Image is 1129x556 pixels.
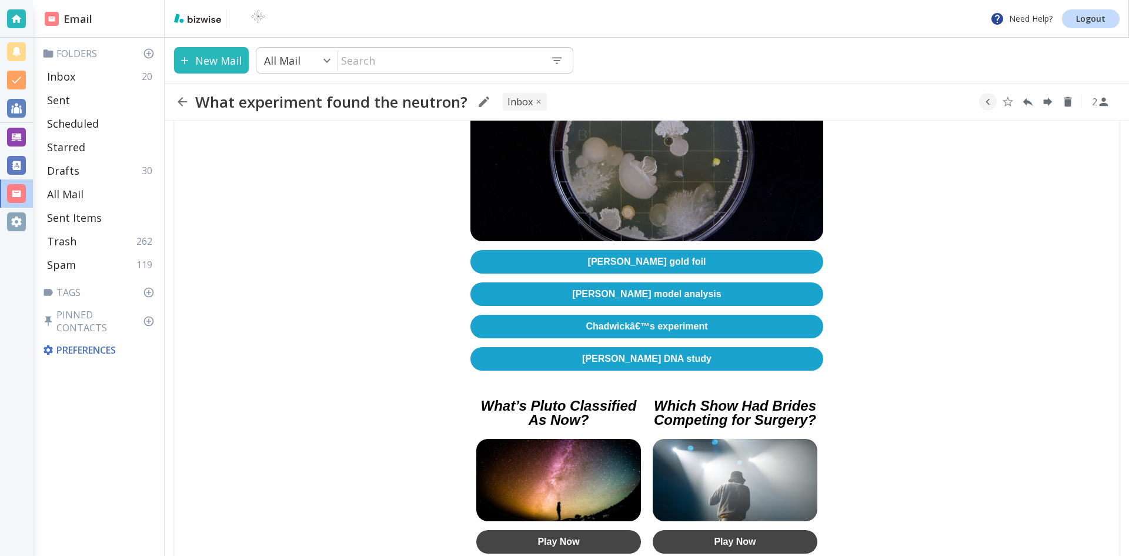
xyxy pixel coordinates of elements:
[136,235,157,248] p: 262
[142,70,157,83] p: 20
[47,93,70,107] p: Sent
[1062,9,1120,28] a: Logout
[47,187,83,201] p: All Mail
[47,69,75,84] p: Inbox
[45,12,59,26] img: DashboardSidebarEmail.svg
[1076,15,1105,23] p: Logout
[1019,93,1037,111] button: Reply
[47,164,79,178] p: Drafts
[507,95,533,108] p: INBOX
[42,182,159,206] div: All Mail
[142,164,157,177] p: 30
[47,258,76,272] p: Spam
[338,48,541,72] input: Search
[42,229,159,253] div: Trash262
[264,54,300,68] p: All Mail
[42,308,159,334] p: Pinned Contacts
[136,258,157,271] p: 119
[42,206,159,229] div: Sent Items
[42,88,159,112] div: Sent
[47,234,76,248] p: Trash
[42,47,159,60] p: Folders
[42,135,159,159] div: Starred
[42,253,159,277] div: Spam119
[42,159,159,182] div: Drafts30
[1092,95,1097,108] p: 2
[195,92,467,111] h2: What experiment found the neutron?
[990,12,1053,26] p: Need Help?
[42,344,157,357] p: Preferences
[47,211,102,225] p: Sent Items
[174,14,221,23] img: bizwise
[47,116,99,131] p: Scheduled
[47,140,85,154] p: Starred
[42,112,159,135] div: Scheduled
[1087,88,1115,116] button: See Participants
[40,339,159,361] div: Preferences
[42,286,159,299] p: Tags
[231,9,285,28] img: BioTech International
[1059,93,1077,111] button: Delete
[1039,93,1057,111] button: Forward
[174,47,249,74] button: New Mail
[42,65,159,88] div: Inbox20
[45,11,92,27] h2: Email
